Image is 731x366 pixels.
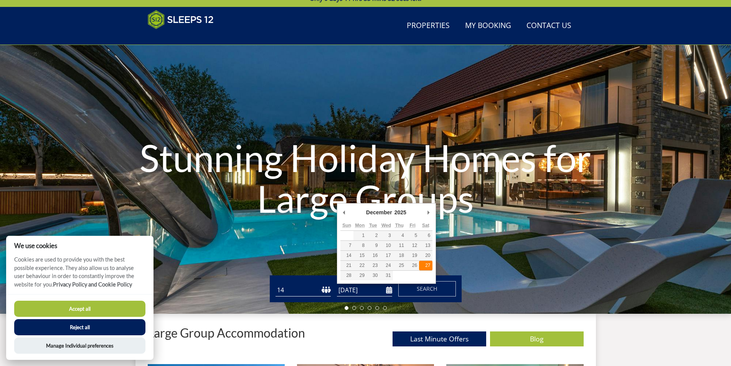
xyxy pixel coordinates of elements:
p: Cookies are used to provide you with the best possible experience. They also allow us to analyse ... [6,255,153,294]
abbr: Tuesday [369,223,377,228]
button: 5 [406,231,419,240]
button: 6 [419,231,432,240]
button: 23 [366,261,380,270]
button: 10 [380,241,393,250]
button: 14 [340,251,353,260]
button: 16 [366,251,380,260]
button: Search [398,281,456,296]
abbr: Thursday [395,223,404,228]
div: 2025 [393,207,408,218]
a: Contact Us [523,17,574,35]
button: 19 [406,251,419,260]
button: 30 [366,271,380,280]
button: 18 [393,251,406,260]
button: 11 [393,241,406,250]
div: December [365,207,393,218]
button: 15 [353,251,366,260]
p: Large Group Accommodation [148,326,305,340]
abbr: Wednesday [381,223,391,228]
a: Privacy Policy and Cookie Policy [53,281,132,288]
button: 3 [380,231,393,240]
button: 21 [340,261,353,270]
button: 8 [353,241,366,250]
button: 20 [419,251,432,260]
button: 13 [419,241,432,250]
span: Search [417,285,437,292]
abbr: Sunday [342,223,351,228]
button: 22 [353,261,366,270]
button: Accept all [14,301,145,317]
button: 2 [366,231,380,240]
button: Manage Individual preferences [14,338,145,354]
button: 27 [419,261,432,270]
button: Reject all [14,319,145,335]
button: 26 [406,261,419,270]
button: 4 [393,231,406,240]
h1: Stunning Holiday Homes for Large Groups [110,122,622,234]
a: Blog [490,331,584,346]
button: 28 [340,271,353,280]
iframe: Customer reviews powered by Trustpilot [144,34,224,40]
button: 7 [340,241,353,250]
button: 25 [393,261,406,270]
abbr: Saturday [422,223,429,228]
button: Previous Month [340,207,348,218]
a: Properties [404,17,453,35]
button: 12 [406,241,419,250]
a: My Booking [462,17,514,35]
button: 9 [366,241,380,250]
input: Arrival Date [337,284,392,296]
button: Next Month [425,207,432,218]
button: 24 [380,261,393,270]
button: 29 [353,271,366,280]
abbr: Friday [409,223,415,228]
h2: We use cookies [6,242,153,249]
button: 17 [380,251,393,260]
button: 31 [380,271,393,280]
abbr: Monday [355,223,365,228]
a: Last Minute Offers [393,331,486,346]
button: 1 [353,231,366,240]
img: Sleeps 12 [148,10,214,29]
